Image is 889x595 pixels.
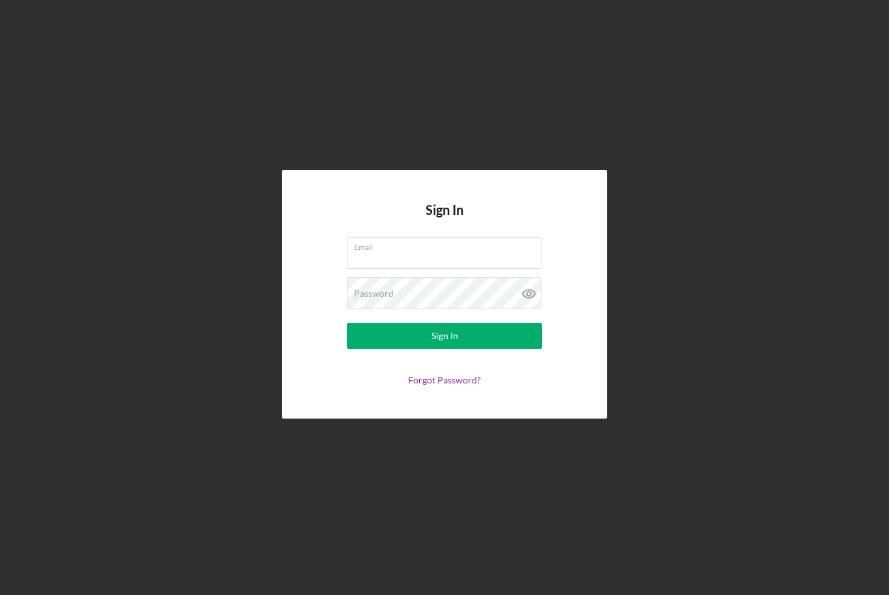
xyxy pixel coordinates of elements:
[426,202,463,237] h4: Sign In
[431,323,458,349] div: Sign In
[354,288,394,299] label: Password
[408,374,481,385] a: Forgot Password?
[347,323,542,349] button: Sign In
[354,238,541,252] label: Email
